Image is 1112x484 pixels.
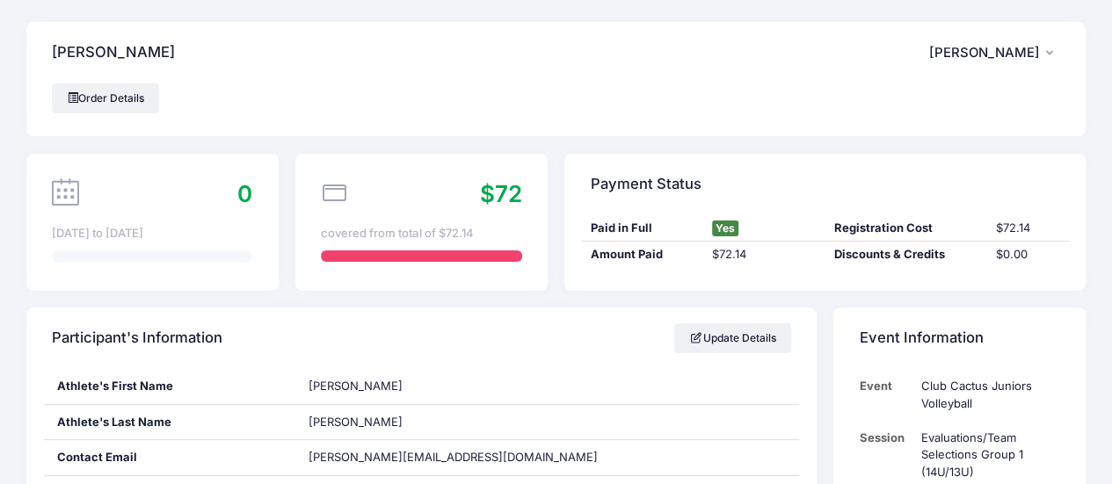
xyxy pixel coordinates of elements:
[703,246,825,264] div: $72.14
[309,415,403,429] span: [PERSON_NAME]
[52,314,222,364] h4: Participant's Information
[912,369,1059,421] td: Club Cactus Juniors Volleyball
[309,379,403,393] span: [PERSON_NAME]
[582,220,703,237] div: Paid in Full
[860,314,984,364] h4: Event Information
[987,220,1068,237] div: $72.14
[712,220,738,236] span: Yes
[825,220,988,237] div: Registration Cost
[44,440,296,475] div: Contact Email
[987,246,1068,264] div: $0.00
[480,180,522,207] span: $72
[929,45,1040,61] span: [PERSON_NAME]
[591,159,701,209] h4: Payment Status
[825,246,988,264] div: Discounts & Credits
[860,369,913,421] td: Event
[52,225,252,242] div: [DATE] to [DATE]
[52,83,159,113] a: Order Details
[674,323,791,353] a: Update Details
[582,246,703,264] div: Amount Paid
[321,225,521,242] div: covered from total of $72.14
[929,33,1060,73] button: [PERSON_NAME]
[44,405,296,440] div: Athlete's Last Name
[237,180,252,207] span: 0
[309,450,598,464] span: [PERSON_NAME][EMAIL_ADDRESS][DOMAIN_NAME]
[44,369,296,404] div: Athlete's First Name
[52,28,175,78] h4: [PERSON_NAME]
